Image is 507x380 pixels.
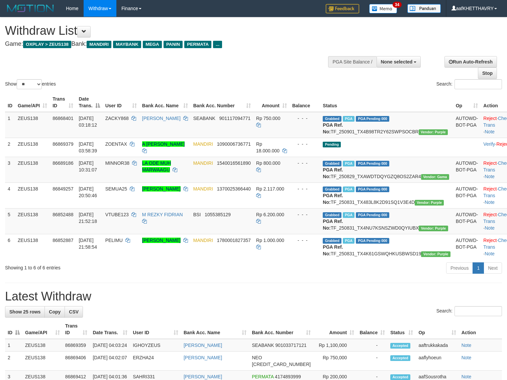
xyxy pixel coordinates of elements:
td: 1 [5,339,22,352]
a: Previous [446,262,473,274]
label: Search: [436,306,502,316]
th: ID: activate to sort column descending [5,320,22,339]
b: PGA Ref. No: [323,167,343,179]
td: AUTOWD-BOT-PGA [453,157,481,182]
span: Copy 1540016561890 to clipboard [217,160,251,166]
span: Rp 800.000 [256,160,280,166]
a: Reject [483,186,497,192]
td: TF_250829_TXAWDTDQYGZQ8OS2ZAR4 [320,157,453,182]
span: ZACKY868 [105,116,129,121]
td: AUTOWD-BOT-PGA [453,112,481,138]
th: Trans ID: activate to sort column ascending [50,93,76,112]
span: Grabbed [323,116,341,122]
span: Rp 1.000.000 [256,238,284,243]
span: Vendor URL: https://trx31.1velocity.biz [421,174,449,180]
th: Status [320,93,453,112]
h1: Withdraw List [5,24,331,37]
span: MANDIRI [87,41,111,48]
a: [PERSON_NAME] [184,355,222,360]
td: aaftrukkakada [416,339,459,352]
td: ZEUS138 [22,352,63,371]
span: PGA Pending [356,186,389,192]
h1: Latest Withdraw [5,290,502,303]
td: ZEUS138 [15,138,50,157]
span: Marked by aafsolysreylen [343,212,354,218]
a: Note [485,251,495,256]
th: Game/API: activate to sort column ascending [15,93,50,112]
span: 86689186 [53,160,73,166]
span: Copy 5859457206801469 to clipboard [252,362,311,367]
th: Status: activate to sort column ascending [388,320,416,339]
a: Note [485,200,495,205]
a: Reject [483,238,497,243]
a: Reject [483,116,497,121]
a: Copy [44,306,65,318]
span: Grabbed [323,212,341,218]
td: ZEUS138 [15,234,50,260]
td: [DATE] 04:02:07 [90,352,130,371]
td: 2 [5,138,15,157]
th: Amount: activate to sort column ascending [254,93,290,112]
span: Rp 750.000 [256,116,280,121]
td: Rp 750,000 [313,352,357,371]
a: CSV [65,306,83,318]
img: MOTION_logo.png [5,3,56,13]
td: AUTOWD-BOT-PGA [453,182,481,208]
span: Marked by aafsolysreylen [343,238,354,244]
span: MAYBANK [113,41,141,48]
h4: Game: Bank: [5,41,331,47]
th: Op: activate to sort column ascending [416,320,459,339]
a: M REZKY FIDRIAN [142,212,183,217]
span: Pending [323,142,341,147]
span: [DATE] 10:31:07 [79,160,97,172]
select: Showentries [17,79,42,89]
a: Stop [478,68,497,79]
span: Rp 18.000.000 [256,141,280,153]
span: Grabbed [323,238,341,244]
th: Balance: activate to sort column ascending [357,320,388,339]
td: - [357,352,388,371]
a: Verify [483,141,495,147]
td: TF_250831_TX4K61GSWQHKUSBWSD19 [320,234,453,260]
span: [DATE] 21:52:18 [79,212,97,224]
b: PGA Ref. No: [323,219,343,231]
span: PANIN [164,41,183,48]
span: CSV [69,309,79,314]
span: None selected [381,59,413,65]
td: Rp 1,100,000 [313,339,357,352]
label: Show entries [5,79,56,89]
input: Search: [454,306,502,316]
a: Reject [483,212,497,217]
span: MEGA [143,41,162,48]
span: Rp 6.200.000 [256,212,284,217]
th: User ID: activate to sort column ascending [103,93,139,112]
div: PGA Site Balance / [328,56,376,68]
span: ZOENTAX [105,141,127,147]
span: VTUBE123 [105,212,129,217]
td: ERZHA24 [130,352,181,371]
a: Note [462,355,472,360]
span: [DATE] 03:18:12 [79,116,97,128]
a: 1 [473,262,484,274]
span: PERMATA [184,41,211,48]
td: AUTOWD-BOT-PGA [453,234,481,260]
span: [DATE] 03:58:39 [79,141,97,153]
th: Bank Acc. Number: activate to sort column ascending [191,93,254,112]
a: Note [485,174,495,179]
div: - - - [292,211,318,218]
a: [PERSON_NAME] [142,238,181,243]
td: 1 [5,112,15,138]
span: Vendor URL: https://trx4.1velocity.biz [419,226,448,231]
th: User ID: activate to sort column ascending [130,320,181,339]
td: 2 [5,352,22,371]
th: Trans ID: activate to sort column ascending [63,320,90,339]
span: MANDIRI [193,160,213,166]
th: Balance [290,93,320,112]
span: Grabbed [323,161,341,166]
span: 86868401 [53,116,73,121]
div: Showing 1 to 6 of 6 entries [5,262,206,271]
span: PGA Pending [356,212,389,218]
a: [PERSON_NAME] [184,343,222,348]
span: 86852887 [53,238,73,243]
b: PGA Ref. No: [323,122,343,134]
